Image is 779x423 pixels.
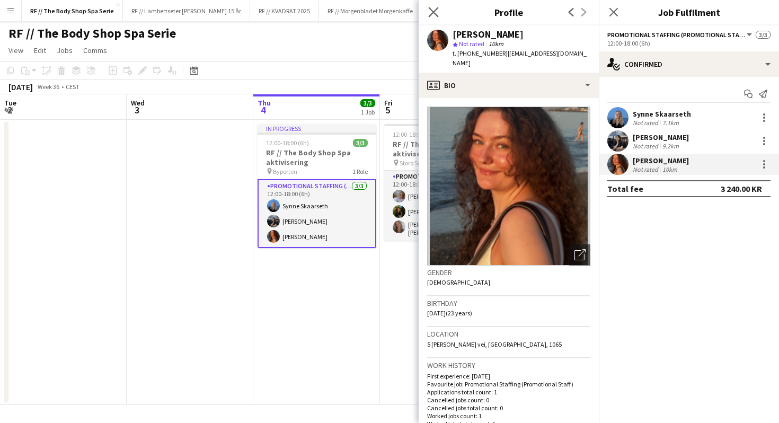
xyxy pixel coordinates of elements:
span: 4 [256,104,271,116]
p: Favourite job: Promotional Staffing (Promotional Staff) [427,380,590,388]
span: Promotional Staffing (Promotional Staff) [607,31,745,39]
div: [PERSON_NAME] [633,156,689,165]
button: RF // The Body Shop Spa Serie [22,1,123,21]
div: Open photos pop-in [569,244,590,266]
span: [DEMOGRAPHIC_DATA] [427,278,490,286]
span: 3/3 [353,139,368,147]
span: Jobs [57,46,73,55]
span: Tue [4,98,16,108]
button: Promotional Staffing (Promotional Staff) [607,31,754,39]
div: 3 240.00 KR [721,183,762,194]
span: Byporten [273,168,297,175]
span: [DATE] (23 years) [427,309,472,317]
span: 5 [PERSON_NAME] vei, [GEOGRAPHIC_DATA], 1065 [427,340,562,348]
div: 7.1km [660,119,681,127]
a: Jobs [52,43,77,57]
div: 10km [660,165,679,173]
h3: Gender [427,268,590,277]
span: 3/3 [756,31,771,39]
span: Storo Senter [400,159,432,167]
div: In progress [258,124,376,133]
h1: RF // The Body Shop Spa Serie [8,25,176,41]
div: [PERSON_NAME] [633,133,689,142]
a: Comms [79,43,111,57]
app-job-card: 12:00-18:00 (6h)3/3RF // The Body Shop Spa aktivisering Storo Senter1 RolePromotional Staffing (P... [384,124,503,241]
div: 9.2km [660,142,681,150]
p: Cancelled jobs total count: 0 [427,404,590,412]
div: 1 Job [361,108,375,116]
span: Not rated [459,40,484,48]
p: First experience: [DATE] [427,372,590,380]
div: Not rated [633,142,660,150]
app-card-role: Promotional Staffing (Promotional Staff)3/312:00-18:00 (6h)[PERSON_NAME][PERSON_NAME][PERSON_NAME... [384,171,503,241]
span: 2 [3,104,16,116]
span: View [8,46,23,55]
div: Total fee [607,183,643,194]
div: Not rated [633,165,660,173]
button: RF // Lambertseter [PERSON_NAME] 15 år [123,1,250,21]
h3: RF // The Body Shop Spa aktivisering [258,148,376,167]
div: Confirmed [599,51,779,77]
a: View [4,43,28,57]
p: Worked jobs count: 1 [427,412,590,420]
span: 10km [486,40,506,48]
h3: RF // The Body Shop Spa aktivisering [384,139,503,158]
button: RF // KVADRAT 2025 [250,1,319,21]
button: RF // Morgenbladet Morgenkaffe [319,1,422,21]
span: Thu [258,98,271,108]
span: 5 [383,104,393,116]
h3: Location [427,329,590,339]
h3: Birthday [427,298,590,308]
div: [PERSON_NAME] [453,30,524,39]
span: 3/3 [360,99,375,107]
div: Bio [419,73,599,98]
span: Week 36 [35,83,61,91]
span: 3 [129,104,145,116]
p: Cancelled jobs count: 0 [427,396,590,404]
img: Crew avatar or photo [427,107,590,266]
span: Wed [131,98,145,108]
h3: Work history [427,360,590,370]
h3: Profile [419,5,599,19]
div: Not rated [633,119,660,127]
span: 12:00-18:00 (6h) [393,130,436,138]
span: t. [PHONE_NUMBER] [453,49,508,57]
a: Edit [30,43,50,57]
span: | [EMAIL_ADDRESS][DOMAIN_NAME] [453,49,587,67]
div: CEST [66,83,79,91]
div: 12:00-18:00 (6h) [607,39,771,47]
p: Applications total count: 1 [427,388,590,396]
span: Comms [83,46,107,55]
span: 12:00-18:00 (6h) [266,139,309,147]
span: Fri [384,98,393,108]
div: [DATE] [8,82,33,92]
app-card-role: Promotional Staffing (Promotional Staff)3/312:00-18:00 (6h)Synne Skaarseth[PERSON_NAME][PERSON_NAME] [258,179,376,248]
h3: Job Fulfilment [599,5,779,19]
span: 1 Role [352,168,368,175]
app-job-card: In progress12:00-18:00 (6h)3/3RF // The Body Shop Spa aktivisering Byporten1 RolePromotional Staf... [258,124,376,248]
div: Synne Skaarseth [633,109,691,119]
span: Edit [34,46,46,55]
